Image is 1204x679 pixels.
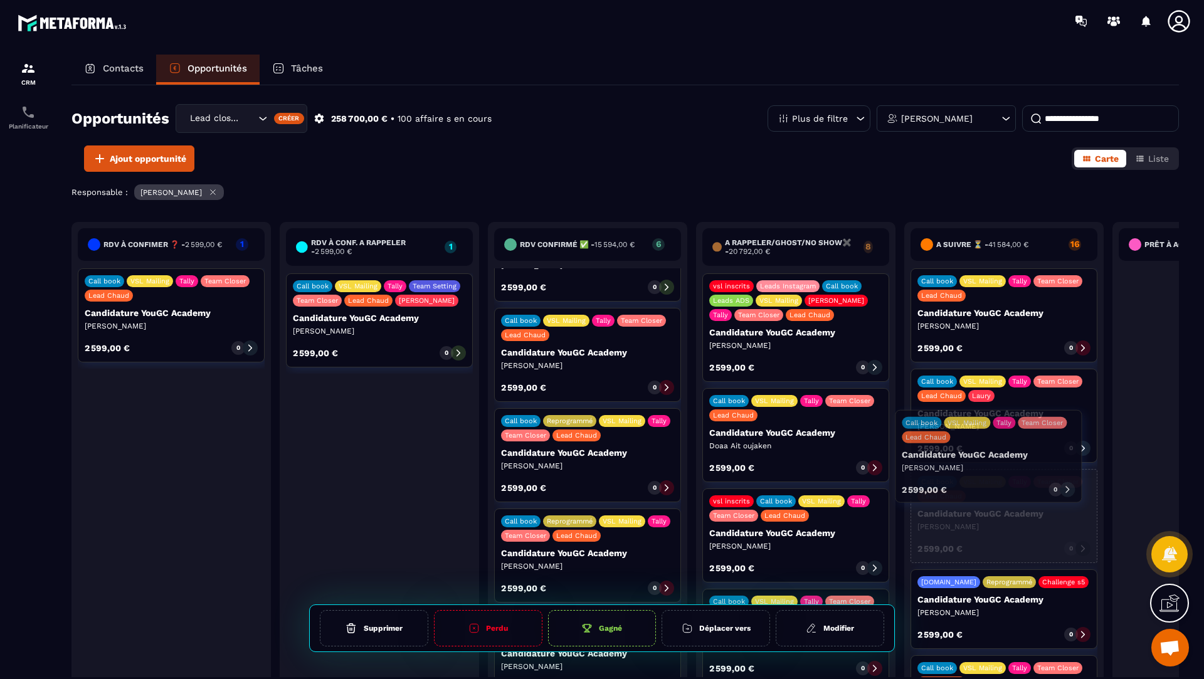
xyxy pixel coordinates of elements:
p: [PERSON_NAME] [917,321,1090,331]
p: 0 [653,584,657,592]
p: 0 [1069,444,1073,453]
button: Liste [1127,150,1176,167]
p: vsl inscrits [713,497,750,505]
p: [PERSON_NAME] [501,361,674,371]
p: vsl inscrits [713,282,750,290]
p: Call book [713,597,745,606]
p: 2 599,00 € [501,383,546,392]
p: Tally [652,417,667,425]
a: formationformationCRM [3,51,53,95]
p: 0 [653,383,657,392]
p: [PERSON_NAME] [140,188,202,197]
p: [DOMAIN_NAME] [921,578,976,586]
p: • [391,113,394,125]
p: Challenge s5 [1042,578,1085,586]
p: Team Setting [413,282,457,290]
p: Team Closer [204,277,246,285]
p: Tally [804,597,819,606]
p: 2 599,00 € [709,463,754,472]
p: 6 [652,239,665,248]
p: Responsable : [71,187,128,197]
p: Lead Chaud [556,431,597,440]
button: Carte [1074,150,1126,167]
p: Team Closer [829,397,870,405]
h2: Opportunités [71,106,169,131]
div: Search for option [176,104,307,133]
p: VSL Mailing [755,397,794,405]
p: 2 599,00 € [709,564,754,572]
p: 2 599,00 € [501,584,546,592]
p: 2 599,00 € [917,344,963,352]
span: 2 599,00 € [315,247,352,256]
p: 258 700,00 € [331,113,388,125]
p: [PERSON_NAME] [917,522,1090,532]
p: Call book [713,397,745,405]
p: Candidature YouGC Academy [293,313,466,323]
p: 0 [861,664,865,673]
p: [PERSON_NAME] [808,297,864,305]
p: [PERSON_NAME] [917,421,1090,431]
p: Tally [652,517,667,525]
p: Lead Chaud [921,292,962,300]
span: Lead closing [187,112,243,125]
p: 0 [861,463,865,472]
p: Candidature YouGC Academy [917,308,1090,318]
span: 15 594,00 € [594,240,635,249]
p: VSL Mailing [963,478,1002,486]
p: 0 [236,344,240,352]
p: Team Closer [297,297,338,305]
p: Leads ADS [713,297,749,305]
p: 2 599,00 € [501,483,546,492]
p: Call book [760,497,792,505]
h6: RDV à confimer ❓ - [103,240,222,249]
p: VSL Mailing [963,664,1002,672]
p: Call book [88,277,120,285]
p: Reprogrammé [547,417,593,425]
p: Lead Chaud [348,297,389,305]
p: Tally [179,277,194,285]
p: Tally [804,397,819,405]
p: Team Closer [829,597,870,606]
p: Call book [505,417,537,425]
p: 16 [1069,239,1081,248]
p: VSL Mailing [802,497,841,505]
p: 0 [861,363,865,372]
p: Candidature YouGC Academy [917,408,1090,418]
p: Tâches [291,63,323,74]
p: Lead Chaud [789,311,830,319]
p: 1 [445,242,457,251]
p: Reprogrammé [547,517,593,525]
p: Team Closer [505,532,546,540]
p: Candidature YouGC Academy [85,308,258,318]
p: Candidature YouGC Academy [501,548,674,558]
h6: Déplacer vers [699,624,751,633]
p: 0 [1069,544,1073,553]
h6: A SUIVRE ⏳ - [936,240,1028,249]
a: Opportunités [156,55,260,85]
p: VSL Mailing [963,277,1002,285]
p: Team Closer [1037,277,1079,285]
p: [PERSON_NAME] [709,340,882,350]
h6: Modifier [823,624,854,633]
p: Candidature YouGC Academy [709,528,882,538]
p: [PERSON_NAME] [85,321,258,331]
p: Lead Chaud [505,331,546,339]
p: 8 [863,242,873,251]
p: Lead Chaud [764,512,805,520]
p: Call book [921,664,953,672]
p: 1 [236,239,248,248]
p: Candidature YouGC Academy [501,648,674,658]
p: Doaa Ait oujaken [709,441,882,451]
p: Team Closer [738,311,779,319]
p: 0 [653,283,657,292]
p: Team Closer [1037,377,1079,386]
p: Tally [1012,277,1027,285]
h6: Rdv confirmé ✅ - [520,240,635,249]
p: Tally [388,282,403,290]
p: Lead Chaud [921,392,962,400]
p: Reprogrammé [986,578,1032,586]
p: Team Closer [1037,664,1079,672]
h6: A RAPPELER/GHOST/NO SHOW✖️ - [725,238,857,256]
p: 2 599,00 € [917,444,963,453]
p: Team Closer [505,431,546,440]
